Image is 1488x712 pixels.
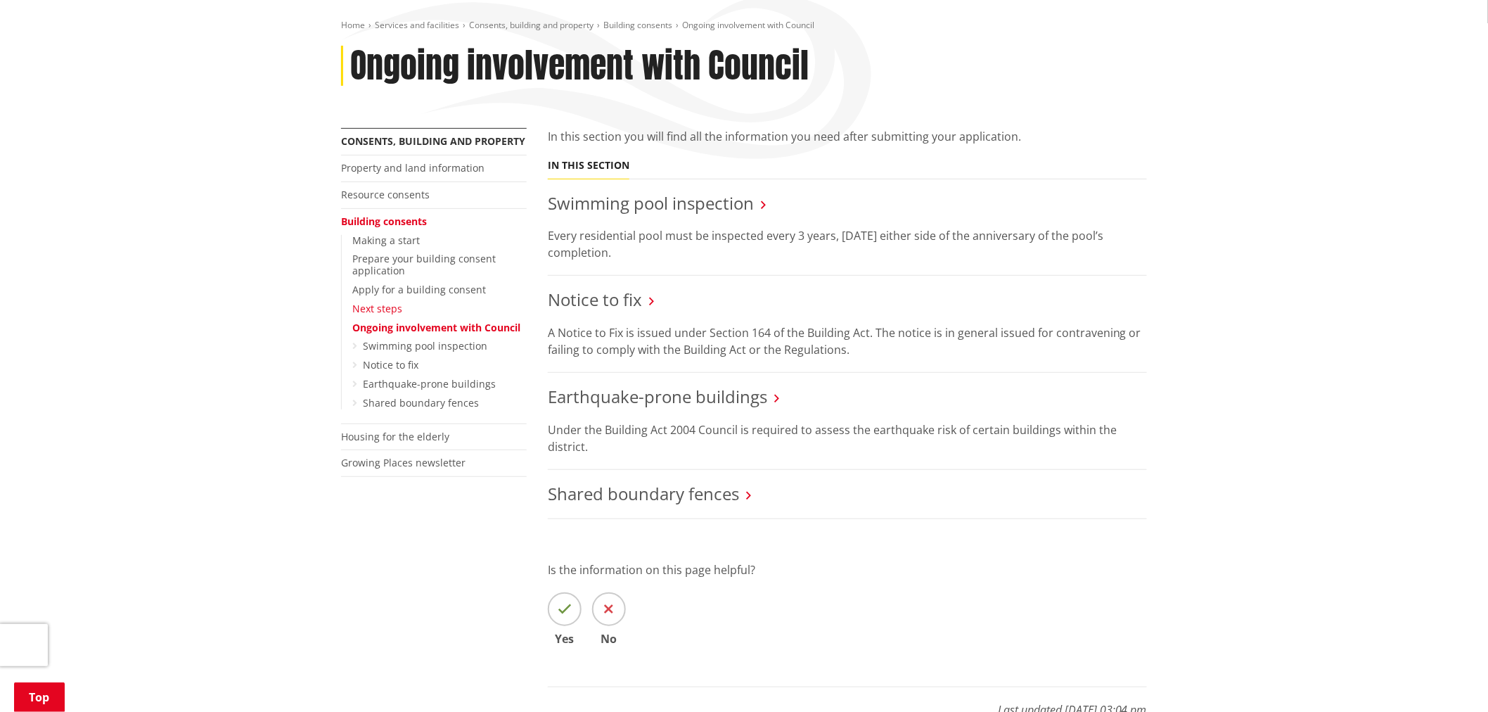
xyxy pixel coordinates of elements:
[363,339,487,352] a: Swimming pool inspection
[548,191,754,215] a: Swimming pool inspection
[352,283,486,296] a: Apply for a building consent
[548,227,1147,261] p: Every residential pool must be inspected every 3 years, [DATE] either side of the anniversary of ...
[548,324,1147,358] p: A Notice to Fix is issued under Section 164 of the Building Act. The notice is in general issued ...
[363,396,479,409] a: Shared boundary fences
[603,19,672,31] a: Building consents
[548,633,582,644] span: Yes
[341,188,430,201] a: Resource consents
[352,234,420,247] a: Making a start
[352,252,496,277] a: Prepare your building consent application
[548,288,642,311] a: Notice to fix
[1423,653,1474,704] iframe: Messenger Launcher
[682,19,814,31] span: Ongoing involvement with Council
[341,19,365,31] a: Home
[548,421,1147,455] p: Under the Building Act 2004 Council is required to assess the earthquake risk of certain building...
[548,128,1147,145] p: In this section you will find all the information you need after submitting your application.
[341,20,1147,32] nav: breadcrumb
[341,134,525,148] a: Consents, building and property
[352,321,520,334] a: Ongoing involvement with Council
[548,160,629,172] h5: In this section
[363,358,418,371] a: Notice to fix
[341,161,485,174] a: Property and land information
[350,46,809,87] h1: Ongoing involvement with Council
[352,302,402,315] a: Next steps
[469,19,594,31] a: Consents, building and property
[548,482,739,505] a: Shared boundary fences
[14,682,65,712] a: Top
[548,385,767,408] a: Earthquake-prone buildings
[375,19,459,31] a: Services and facilities
[548,561,1147,578] p: Is the information on this page helpful?
[341,430,449,443] a: Housing for the elderly
[341,456,466,469] a: Growing Places newsletter
[341,215,427,228] a: Building consents
[363,377,496,390] a: Earthquake-prone buildings
[592,633,626,644] span: No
